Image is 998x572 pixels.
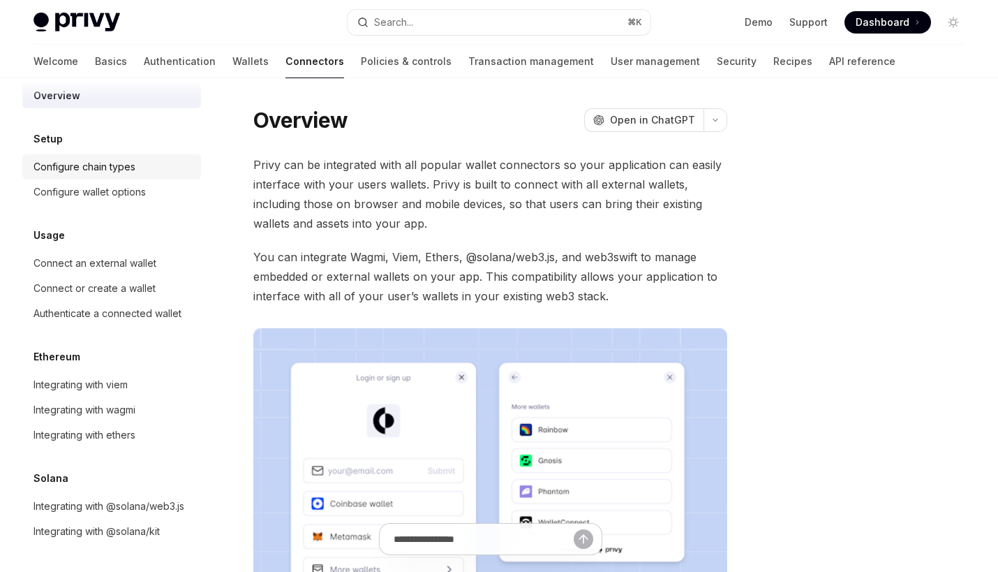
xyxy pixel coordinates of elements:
[33,159,135,175] div: Configure chain types
[773,45,812,78] a: Recipes
[584,108,703,132] button: Open in ChatGPT
[22,494,201,519] a: Integrating with @solana/web3.js
[232,45,269,78] a: Wallets
[33,523,160,540] div: Integrating with @solana/kit
[717,45,757,78] a: Security
[856,15,909,29] span: Dashboard
[22,179,201,205] a: Configure wallet options
[22,372,201,397] a: Integrating with viem
[789,15,828,29] a: Support
[22,276,201,301] a: Connect or create a wallet
[942,11,965,34] button: Toggle dark mode
[22,251,201,276] a: Connect an external wallet
[33,255,156,272] div: Connect an external wallet
[22,423,201,448] a: Integrating with ethers
[361,45,452,78] a: Policies & controls
[22,301,201,326] a: Authenticate a connected wallet
[745,15,773,29] a: Demo
[33,131,63,147] h5: Setup
[22,519,201,544] a: Integrating with @solana/kit
[144,45,216,78] a: Authentication
[33,498,184,515] div: Integrating with @solana/web3.js
[33,470,68,487] h5: Solana
[33,427,135,443] div: Integrating with ethers
[33,402,135,418] div: Integrating with wagmi
[33,280,156,297] div: Connect or create a wallet
[468,45,594,78] a: Transaction management
[22,397,201,423] a: Integrating with wagmi
[574,529,593,549] button: Send message
[253,247,727,306] span: You can integrate Wagmi, Viem, Ethers, @solana/web3.js, and web3swift to manage embedded or exter...
[610,113,695,127] span: Open in ChatGPT
[829,45,895,78] a: API reference
[253,108,348,133] h1: Overview
[33,349,80,365] h5: Ethereum
[33,376,128,393] div: Integrating with viem
[611,45,700,78] a: User management
[285,45,344,78] a: Connectors
[22,154,201,179] a: Configure chain types
[33,305,181,322] div: Authenticate a connected wallet
[33,45,78,78] a: Welcome
[627,17,642,28] span: ⌘ K
[33,13,120,32] img: light logo
[33,184,146,200] div: Configure wallet options
[348,10,650,35] button: Search...⌘K
[374,14,413,31] div: Search...
[95,45,127,78] a: Basics
[33,227,65,244] h5: Usage
[844,11,931,34] a: Dashboard
[253,155,727,233] span: Privy can be integrated with all popular wallet connectors so your application can easily interfa...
